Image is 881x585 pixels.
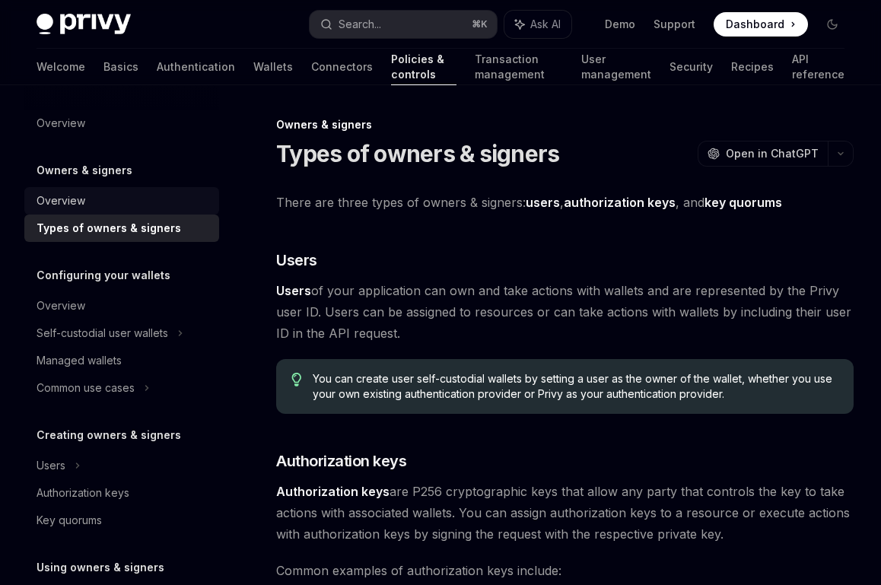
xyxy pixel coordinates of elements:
[24,215,219,242] a: Types of owners & signers
[704,195,782,210] strong: key quorums
[276,481,854,545] span: are P256 cryptographic keys that allow any party that controls the key to take actions with assoc...
[731,49,774,85] a: Recipes
[24,507,219,534] a: Key quorums
[276,117,854,132] div: Owners & signers
[37,192,85,210] div: Overview
[37,297,85,315] div: Overview
[37,266,170,285] h5: Configuring your wallets
[37,324,168,342] div: Self-custodial user wallets
[792,49,844,85] a: API reference
[276,140,559,167] h1: Types of owners & signers
[276,484,390,499] strong: Authorization keys
[726,17,784,32] span: Dashboard
[37,456,65,475] div: Users
[698,141,828,167] button: Open in ChatGPT
[37,161,132,180] h5: Owners & signers
[472,18,488,30] span: ⌘ K
[605,17,635,32] a: Demo
[276,283,311,298] strong: Users
[37,114,85,132] div: Overview
[704,195,782,211] a: key quorums
[526,195,560,211] a: users
[504,11,571,38] button: Ask AI
[310,11,496,38] button: Search...⌘K
[564,195,676,210] strong: authorization keys
[726,146,819,161] span: Open in ChatGPT
[530,17,561,32] span: Ask AI
[714,12,808,37] a: Dashboard
[24,110,219,137] a: Overview
[37,351,122,370] div: Managed wallets
[276,560,854,581] span: Common examples of authorization keys include:
[276,280,854,344] span: of your application can own and take actions with wallets and are represented by the Privy user I...
[311,49,373,85] a: Connectors
[24,292,219,320] a: Overview
[37,511,102,529] div: Key quorums
[37,426,181,444] h5: Creating owners & signers
[37,49,85,85] a: Welcome
[339,15,381,33] div: Search...
[24,187,219,215] a: Overview
[654,17,695,32] a: Support
[37,14,131,35] img: dark logo
[276,192,854,213] span: There are three types of owners & signers: , , and
[276,250,317,271] span: Users
[526,195,560,210] strong: users
[475,49,563,85] a: Transaction management
[24,347,219,374] a: Managed wallets
[581,49,651,85] a: User management
[37,558,164,577] h5: Using owners & signers
[103,49,138,85] a: Basics
[669,49,713,85] a: Security
[391,49,456,85] a: Policies & controls
[820,12,844,37] button: Toggle dark mode
[253,49,293,85] a: Wallets
[157,49,235,85] a: Authentication
[313,371,838,402] span: You can create user self-custodial wallets by setting a user as the owner of the wallet, whether ...
[291,373,302,386] svg: Tip
[37,484,129,502] div: Authorization keys
[37,379,135,397] div: Common use cases
[24,479,219,507] a: Authorization keys
[37,219,181,237] div: Types of owners & signers
[276,450,406,472] span: Authorization keys
[564,195,676,211] a: authorization keys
